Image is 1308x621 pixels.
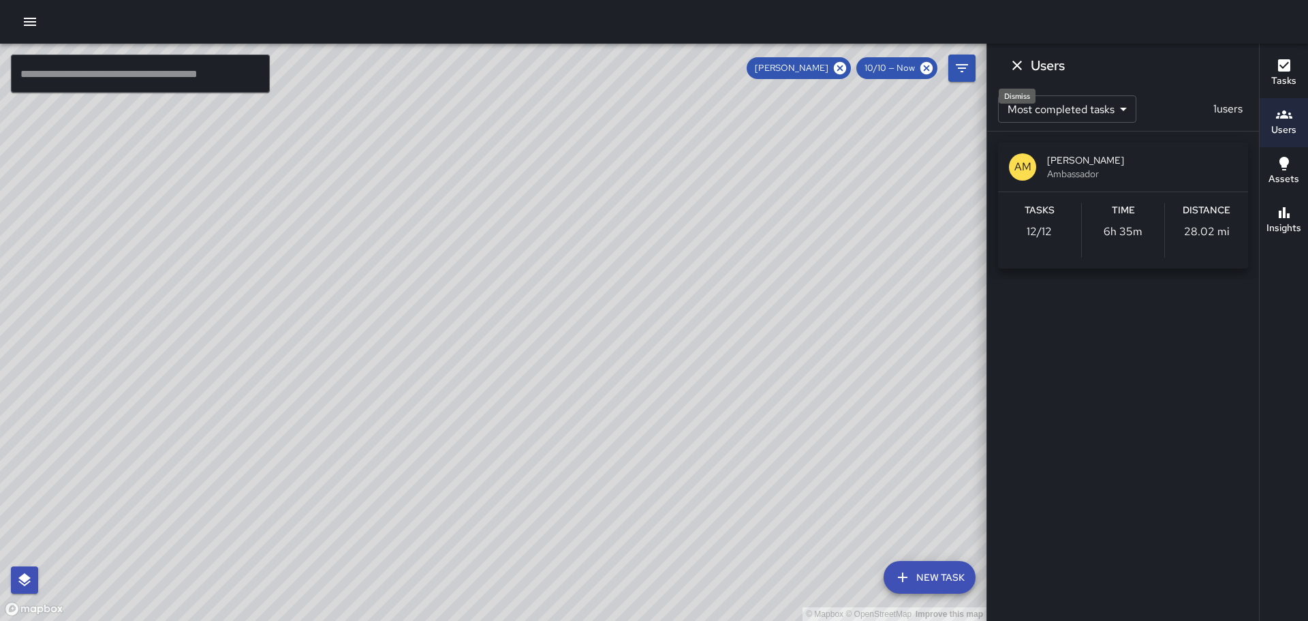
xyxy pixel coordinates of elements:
[856,57,937,79] div: 10/10 — Now
[998,142,1248,269] button: AM[PERSON_NAME]AmbassadorTasks12/12Time6h 35mDistance28.02 mi
[747,61,837,75] span: [PERSON_NAME]
[1027,224,1052,240] p: 12 / 12
[1260,196,1308,245] button: Insights
[1047,167,1237,181] span: Ambassador
[1268,172,1299,187] h6: Assets
[1031,55,1065,76] h6: Users
[998,95,1136,123] div: Most completed tasks
[1208,101,1248,117] p: 1 users
[1271,74,1296,89] h6: Tasks
[948,55,976,82] button: Filters
[999,89,1035,104] div: Dismiss
[856,61,923,75] span: 10/10 — Now
[1260,98,1308,147] button: Users
[1260,147,1308,196] button: Assets
[884,561,976,594] button: New Task
[1260,49,1308,98] button: Tasks
[747,57,851,79] div: [PERSON_NAME]
[1014,159,1031,175] p: AM
[1271,123,1296,138] h6: Users
[1183,203,1230,218] h6: Distance
[1003,52,1031,79] button: Dismiss
[1104,224,1142,240] p: 6h 35m
[1047,153,1237,167] span: [PERSON_NAME]
[1112,203,1135,218] h6: Time
[1025,203,1055,218] h6: Tasks
[1184,224,1230,240] p: 28.02 mi
[1266,221,1301,236] h6: Insights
